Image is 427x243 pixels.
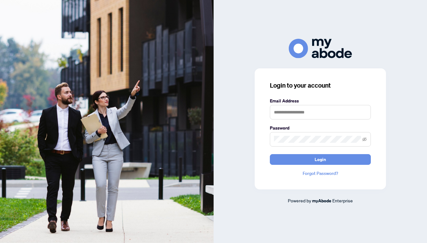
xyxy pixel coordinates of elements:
[312,197,331,204] a: myAbode
[362,137,367,142] span: eye-invisible
[288,198,311,203] span: Powered by
[270,81,371,90] h3: Login to your account
[289,39,352,58] img: ma-logo
[332,198,353,203] span: Enterprise
[270,170,371,177] a: Forgot Password?
[315,154,326,165] span: Login
[270,124,371,131] label: Password
[270,154,371,165] button: Login
[270,97,371,104] label: Email Address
